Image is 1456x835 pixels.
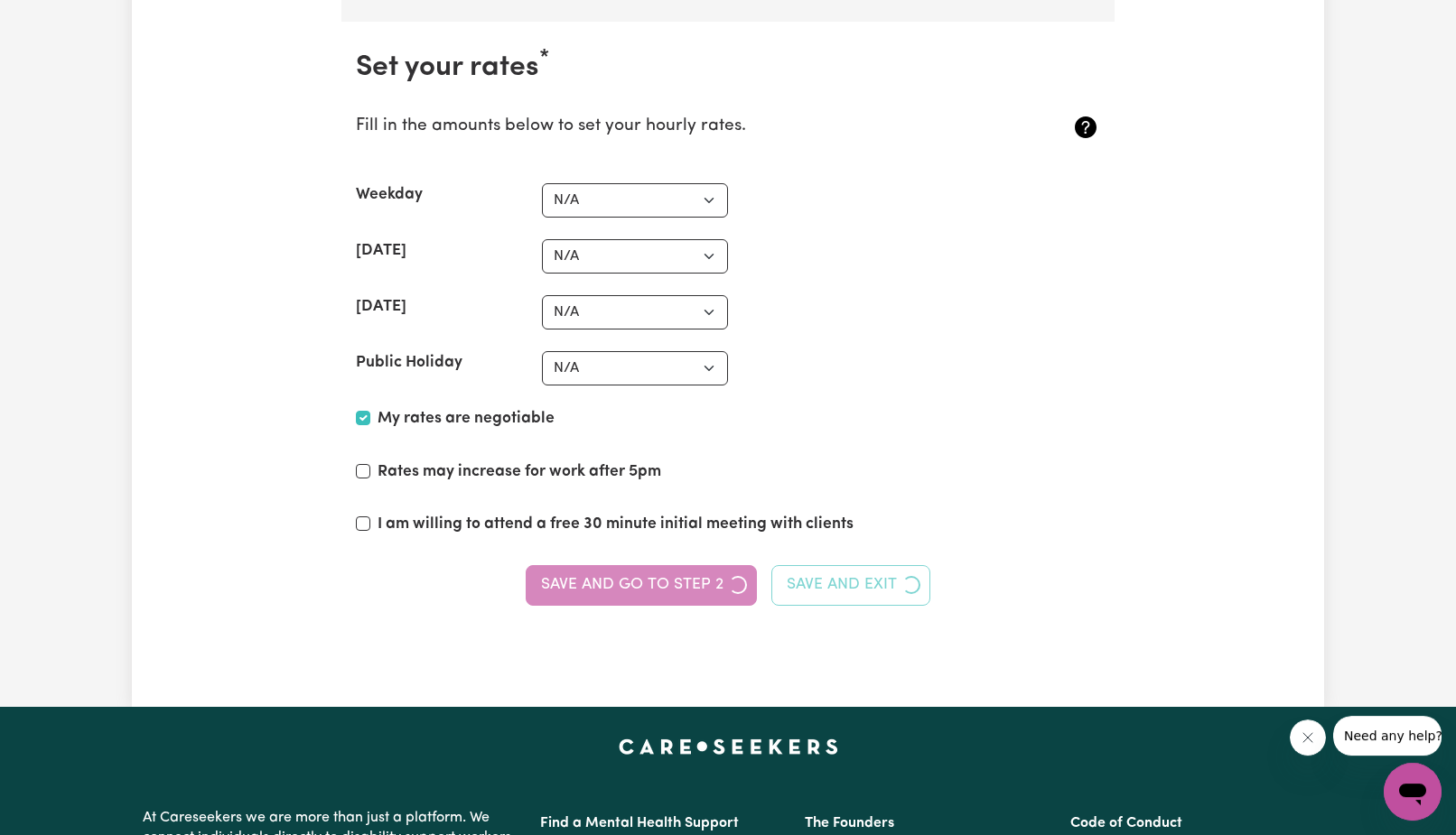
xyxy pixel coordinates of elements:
p: Fill in the amounts below to set your hourly rates. [356,114,976,140]
a: The Founders [805,816,894,830]
label: Public Holiday [356,351,462,375]
label: [DATE] [356,239,406,263]
label: [DATE] [356,295,406,319]
span: Need any help? [11,13,109,27]
iframe: Button to launch messaging window [1384,763,1442,821]
iframe: Message from company [1333,716,1442,756]
label: My rates are negotiable [378,407,555,431]
label: Weekday [356,183,423,207]
label: I am willing to attend a free 30 minute initial meeting with clients [378,513,854,536]
h2: Set your rates [356,51,1100,85]
iframe: Close message [1290,719,1326,756]
a: Careseekers home page [619,739,838,754]
label: Rates may increase for work after 5pm [378,460,661,484]
a: Code of Conduct [1070,816,1182,830]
